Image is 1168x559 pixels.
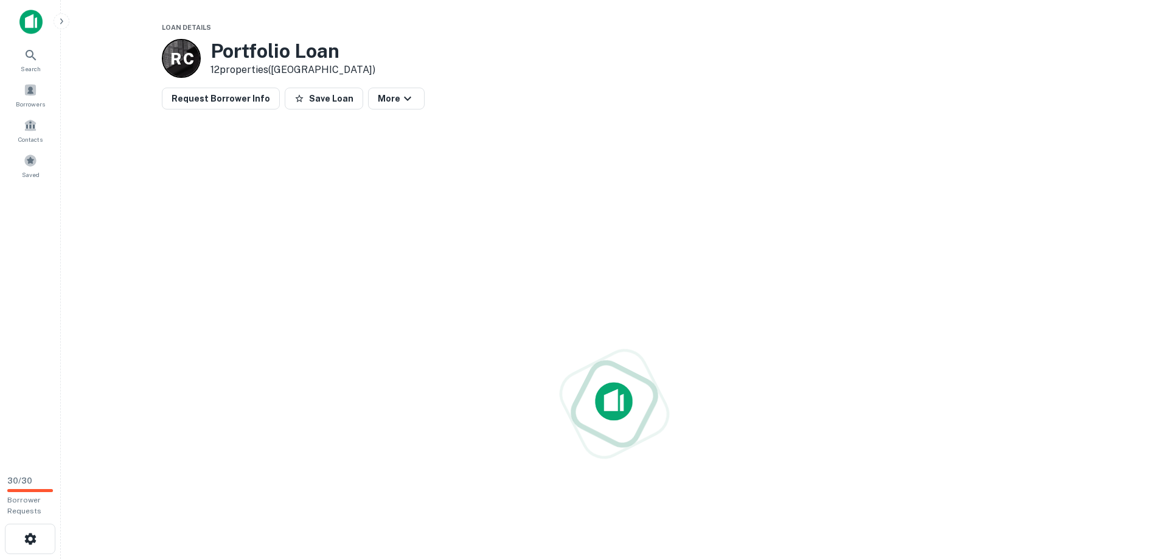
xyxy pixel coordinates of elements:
button: More [368,88,425,109]
iframe: Chat Widget [1107,462,1168,520]
span: Borrowers [16,99,45,109]
img: capitalize-icon.png [19,10,43,34]
button: Request Borrower Info [162,88,280,109]
span: 30 / 30 [7,476,32,485]
p: 12 properties ([GEOGRAPHIC_DATA]) [210,63,375,77]
button: Save Loan [285,88,363,109]
a: R C [162,39,201,78]
a: Search [4,43,57,76]
h3: Portfolio Loan [210,40,375,63]
span: Borrower Requests [7,496,41,515]
a: Borrowers [4,78,57,111]
span: Contacts [18,134,43,144]
span: Saved [22,170,40,179]
p: R C [170,47,193,71]
span: Loan Details [162,24,211,31]
span: Search [21,64,41,74]
a: Saved [4,149,57,182]
a: Contacts [4,114,57,147]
